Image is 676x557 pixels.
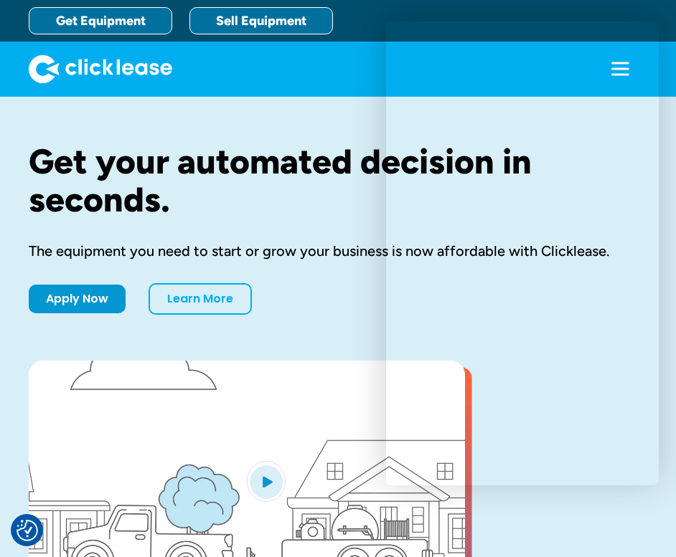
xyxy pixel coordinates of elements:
[29,143,647,219] h1: Get your automated decision in seconds.
[29,285,126,313] a: Apply Now
[149,283,252,315] a: Learn More
[17,520,38,541] button: Consent Preferences
[189,7,333,34] a: Sell Equipment
[17,520,38,541] img: Revisit consent button
[29,54,172,83] a: home
[386,22,659,485] iframe: Chat Window
[29,7,172,34] a: Get Equipment
[247,461,286,501] img: Blue play button logo on a light blue circular background
[29,242,647,260] div: The equipment you need to start or grow your business is now affordable with Clicklease.
[29,54,172,83] img: Clicklease logo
